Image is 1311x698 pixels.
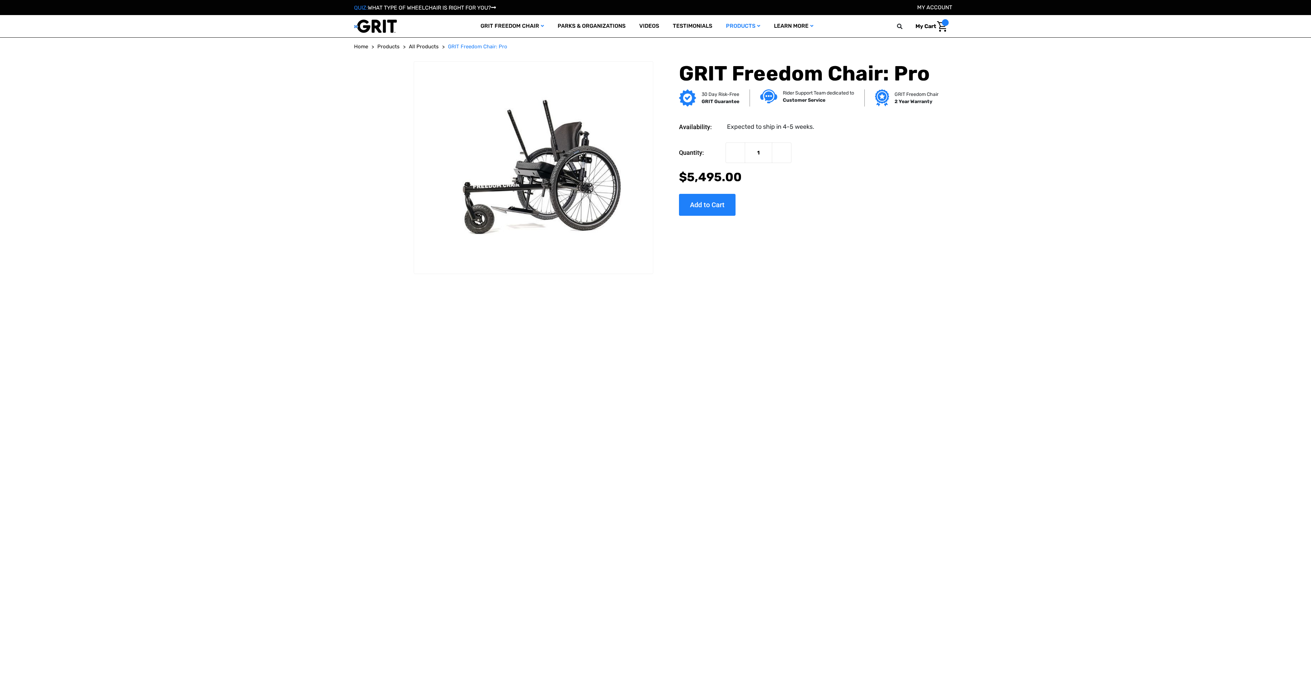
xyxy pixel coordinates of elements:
[409,43,439,50] span: All Products
[448,43,507,50] span: GRIT Freedom Chair: Pro
[767,15,820,37] a: Learn More
[783,97,825,103] strong: Customer Service
[679,61,936,86] h1: GRIT Freedom Chair: Pro
[760,89,777,103] img: Customer service
[377,43,400,51] a: Products
[895,91,938,98] p: GRIT Freedom Chair
[354,43,368,50] span: Home
[448,43,507,51] a: GRIT Freedom Chair: Pro
[702,91,739,98] p: 30 Day Risk-Free
[409,43,439,51] a: All Products
[937,21,947,32] img: Cart
[895,99,932,104] strong: 2 Year Warranty
[915,23,936,29] span: My Cart
[354,4,496,11] a: QUIZ:WHAT TYPE OF WHEELCHAIR IS RIGHT FOR YOU?
[679,194,736,216] input: Add to Cart
[875,89,889,107] img: Grit freedom
[719,15,767,37] a: Products
[917,4,952,11] a: Account
[900,19,910,34] input: Search
[377,43,400,50] span: Products
[727,122,814,132] dd: Expected to ship in 4-5 weeks.
[632,15,666,37] a: Videos
[474,15,551,37] a: GRIT Freedom Chair
[354,43,957,51] nav: Breadcrumb
[354,4,368,11] span: QUIZ:
[679,122,722,132] dt: Availability:
[679,142,722,163] label: Quantity:
[679,170,742,184] span: $5,495.00
[666,15,719,37] a: Testimonials
[910,19,949,34] a: Cart with 0 items
[551,15,632,37] a: Parks & Organizations
[354,19,397,33] img: GRIT All-Terrain Wheelchair and Mobility Equipment
[354,43,368,51] a: Home
[783,89,854,97] p: Rider Support Team dedicated to
[702,99,739,104] strong: GRIT Guarantee
[414,88,653,247] img: GRIT Freedom Chair Pro: the Pro model shown including contoured Invacare Matrx seatback, Spinergy...
[679,89,696,107] img: GRIT Guarantee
